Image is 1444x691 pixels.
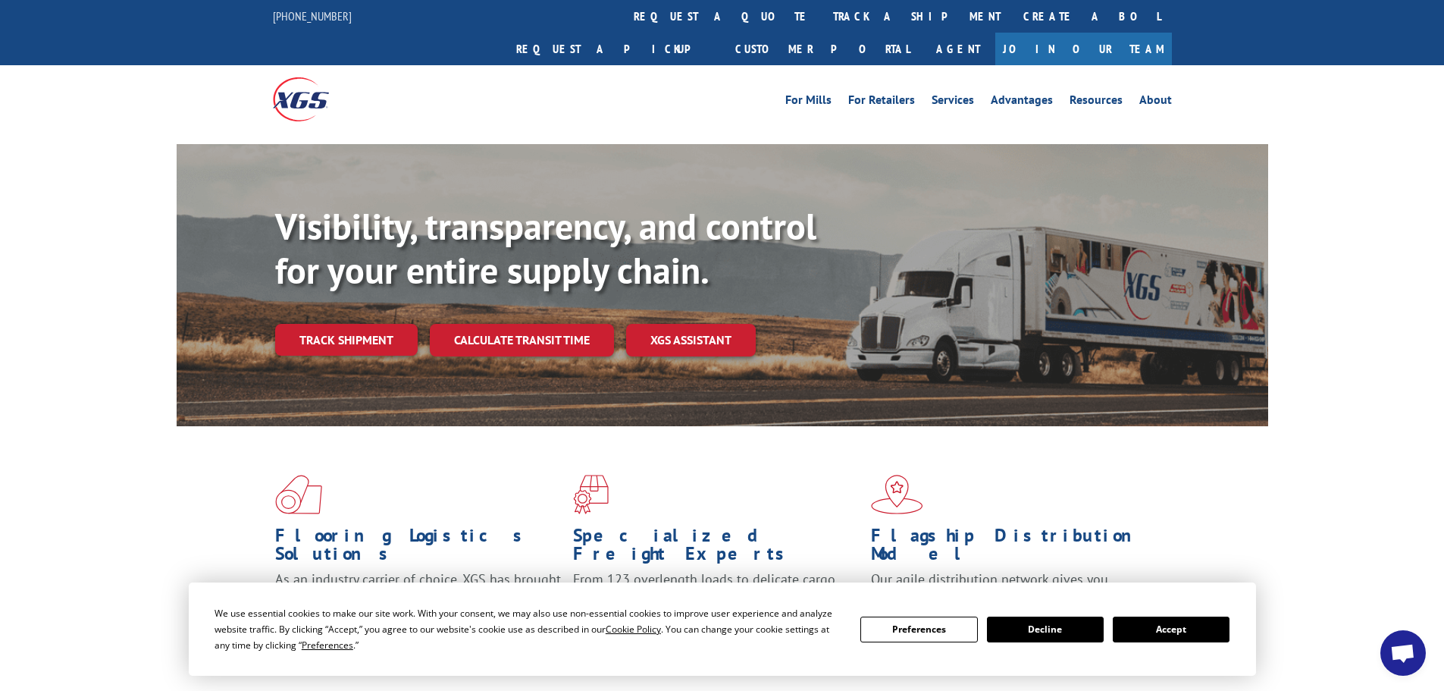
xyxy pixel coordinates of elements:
[1070,94,1123,111] a: Resources
[430,324,614,356] a: Calculate transit time
[1113,617,1229,642] button: Accept
[573,475,609,514] img: xgs-icon-focused-on-flooring-red
[573,570,860,638] p: From 123 overlength loads to delicate cargo, our experienced staff knows the best way to move you...
[860,617,977,642] button: Preferences
[995,33,1172,65] a: Join Our Team
[275,526,562,570] h1: Flooring Logistics Solutions
[991,94,1053,111] a: Advantages
[275,203,816,294] b: Visibility, transparency, and control for your entire supply chain.
[848,94,915,111] a: For Retailers
[505,33,724,65] a: Request a pickup
[275,475,322,514] img: xgs-icon-total-supply-chain-intelligence-red
[871,526,1157,570] h1: Flagship Distribution Model
[1139,94,1172,111] a: About
[871,475,923,514] img: xgs-icon-flagship-distribution-model-red
[302,639,353,652] span: Preferences
[1380,630,1426,676] div: Open chat
[871,570,1150,606] span: Our agile distribution network gives you nationwide inventory management on demand.
[215,605,842,653] div: We use essential cookies to make our site work. With your consent, we may also use non-essential ...
[606,623,661,636] span: Cookie Policy
[189,583,1256,676] div: Cookie Consent Prompt
[626,324,756,356] a: XGS ASSISTANT
[785,94,832,111] a: For Mills
[724,33,921,65] a: Customer Portal
[932,94,974,111] a: Services
[987,617,1104,642] button: Decline
[921,33,995,65] a: Agent
[275,570,561,624] span: As an industry carrier of choice, XGS has brought innovation and dedication to flooring logistics...
[573,526,860,570] h1: Specialized Freight Experts
[273,8,352,24] a: [PHONE_NUMBER]
[275,324,418,356] a: Track shipment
